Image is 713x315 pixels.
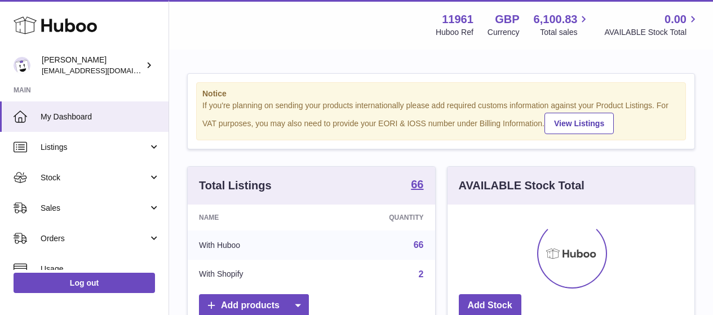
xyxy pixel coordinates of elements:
span: Usage [41,264,160,274]
strong: Notice [202,88,680,99]
strong: 11961 [442,12,473,27]
img: internalAdmin-11961@internal.huboo.com [14,57,30,74]
span: Stock [41,172,148,183]
span: My Dashboard [41,112,160,122]
span: AVAILABLE Stock Total [604,27,699,38]
div: If you're planning on sending your products internationally please add required customs informati... [202,100,680,134]
td: With Huboo [188,230,321,260]
a: Log out [14,273,155,293]
span: Listings [41,142,148,153]
span: Total sales [540,27,590,38]
div: Currency [488,27,520,38]
span: [EMAIL_ADDRESS][DOMAIN_NAME] [42,66,166,75]
a: 2 [419,269,424,279]
span: 6,100.83 [534,12,578,27]
span: Orders [41,233,148,244]
a: 0.00 AVAILABLE Stock Total [604,12,699,38]
strong: 66 [411,179,423,190]
th: Quantity [321,205,435,230]
h3: Total Listings [199,178,272,193]
td: With Shopify [188,260,321,289]
div: [PERSON_NAME] [42,55,143,76]
span: Sales [41,203,148,214]
a: 66 [414,240,424,250]
a: 66 [411,179,423,192]
strong: GBP [495,12,519,27]
a: 6,100.83 Total sales [534,12,591,38]
th: Name [188,205,321,230]
div: Huboo Ref [436,27,473,38]
a: View Listings [544,113,614,134]
h3: AVAILABLE Stock Total [459,178,584,193]
span: 0.00 [665,12,687,27]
